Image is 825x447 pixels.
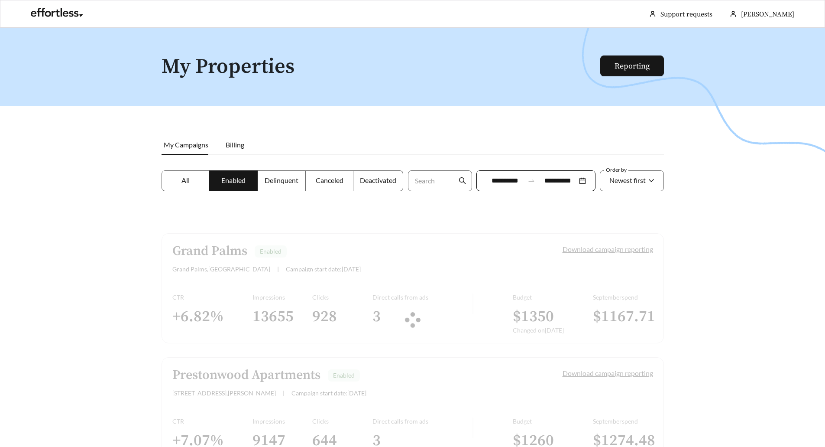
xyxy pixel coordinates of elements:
[459,177,466,185] span: search
[226,140,244,149] span: Billing
[741,10,794,19] span: [PERSON_NAME]
[265,176,298,184] span: Delinquent
[609,176,646,184] span: Newest first
[660,10,712,19] a: Support requests
[360,176,396,184] span: Deactivated
[527,177,535,185] span: to
[615,61,650,71] a: Reporting
[527,177,535,185] span: swap-right
[162,55,601,78] h1: My Properties
[164,140,208,149] span: My Campaigns
[600,55,664,76] button: Reporting
[221,176,246,184] span: Enabled
[181,176,190,184] span: All
[316,176,343,184] span: Canceled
